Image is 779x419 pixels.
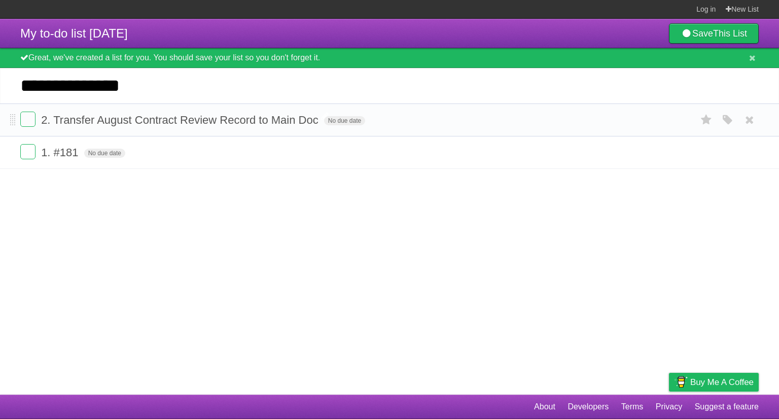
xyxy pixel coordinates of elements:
span: 2. Transfer August Contract Review Record to Main Doc [41,114,321,126]
label: Star task [697,112,716,128]
label: Done [20,112,36,127]
a: About [534,397,555,416]
label: Done [20,144,36,159]
span: No due date [84,149,125,158]
span: Buy me a coffee [690,373,754,391]
span: My to-do list [DATE] [20,26,128,40]
a: Terms [621,397,644,416]
a: SaveThis List [669,23,759,44]
a: Suggest a feature [695,397,759,416]
span: No due date [324,116,365,125]
a: Privacy [656,397,682,416]
b: This List [713,28,747,39]
span: 1. #181 [41,146,81,159]
a: Buy me a coffee [669,373,759,392]
img: Buy me a coffee [674,373,688,391]
a: Developers [568,397,609,416]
